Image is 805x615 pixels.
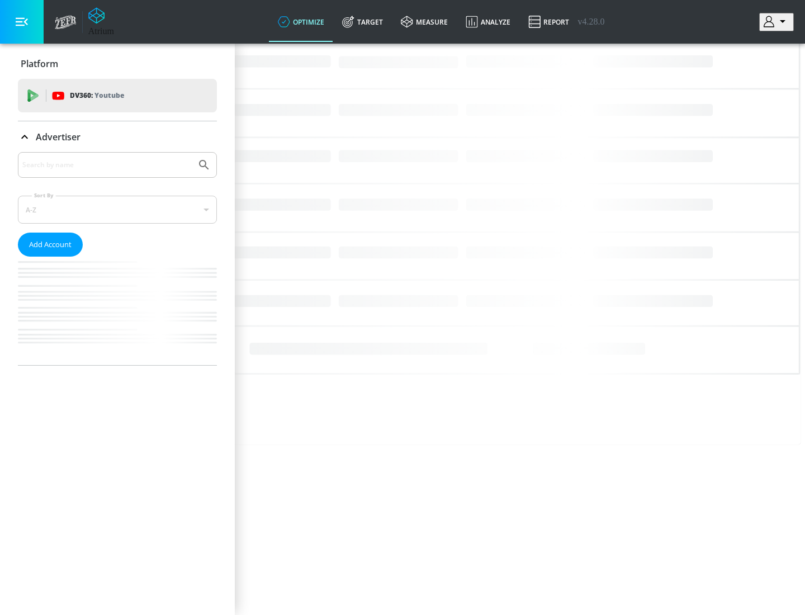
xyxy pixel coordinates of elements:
[457,2,519,42] a: Analyze
[333,2,392,42] a: Target
[29,238,72,251] span: Add Account
[88,7,114,36] a: Atrium
[18,257,217,365] nav: list of Advertiser
[578,17,605,27] span: v 4.28.0
[94,89,124,101] p: Youtube
[519,2,578,42] a: Report
[392,2,457,42] a: measure
[22,158,192,172] input: Search by name
[18,233,83,257] button: Add Account
[18,79,217,112] div: DV360: Youtube
[18,152,217,365] div: Advertiser
[18,121,217,153] div: Advertiser
[21,58,58,70] p: Platform
[18,48,217,79] div: Platform
[32,192,56,199] label: Sort By
[269,2,333,42] a: optimize
[70,89,124,102] p: DV360:
[18,196,217,224] div: A-Z
[88,26,114,36] div: Atrium
[36,131,80,143] p: Advertiser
